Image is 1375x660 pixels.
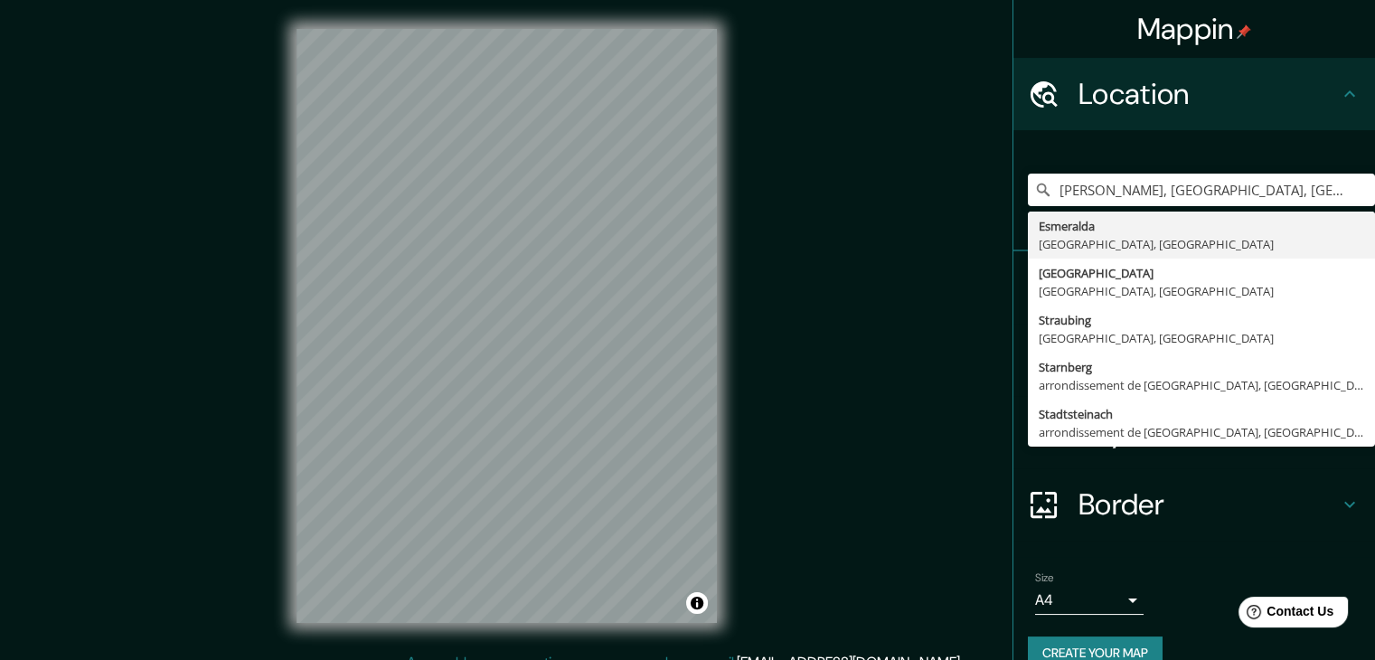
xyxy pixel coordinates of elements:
div: Esmeralda [1039,217,1364,235]
div: Pins [1013,251,1375,324]
div: Border [1013,468,1375,541]
div: arrondissement de [GEOGRAPHIC_DATA], [GEOGRAPHIC_DATA], [GEOGRAPHIC_DATA] [1039,423,1364,441]
div: [GEOGRAPHIC_DATA], [GEOGRAPHIC_DATA] [1039,329,1364,347]
img: pin-icon.png [1237,24,1251,39]
div: Stadtsteinach [1039,405,1364,423]
h4: Mappin [1137,11,1252,47]
div: Location [1013,58,1375,130]
input: Pick your city or area [1028,174,1375,206]
div: A4 [1035,586,1144,615]
div: arrondissement de [GEOGRAPHIC_DATA], [GEOGRAPHIC_DATA], [GEOGRAPHIC_DATA] [1039,376,1364,394]
div: Style [1013,324,1375,396]
button: Toggle attribution [686,592,708,614]
iframe: Help widget launcher [1214,589,1355,640]
h4: Location [1078,76,1339,112]
div: Layout [1013,396,1375,468]
h4: Layout [1078,414,1339,450]
div: [GEOGRAPHIC_DATA], [GEOGRAPHIC_DATA] [1039,282,1364,300]
label: Size [1035,570,1054,586]
div: Straubing [1039,311,1364,329]
div: [GEOGRAPHIC_DATA], [GEOGRAPHIC_DATA] [1039,235,1364,253]
div: [GEOGRAPHIC_DATA] [1039,264,1364,282]
canvas: Map [297,29,717,623]
h4: Border [1078,486,1339,523]
div: Starnberg [1039,358,1364,376]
